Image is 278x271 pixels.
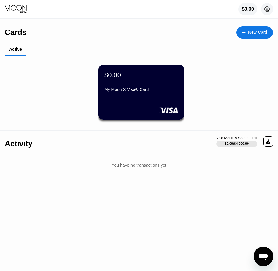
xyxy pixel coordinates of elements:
div: Activity [5,139,32,148]
div: My Moon X Visa® Card [104,87,178,92]
div: Active [9,47,22,52]
div: $0.00 [242,6,254,12]
div: New Card [236,26,273,39]
div: $0.00 [238,3,257,15]
div: Visa Monthly Spend Limit [216,136,257,140]
div: $0.00 / $4,000.00 [225,142,249,145]
div: Cards [5,28,26,37]
div: New Card [248,30,267,35]
div: Visa Monthly Spend Limit$0.00/$4,000.00 [216,136,257,147]
div: You have no transactions yet [5,157,273,174]
div: $0.00 [104,71,121,79]
div: $0.00My Moon X Visa® Card [98,65,184,120]
iframe: Button to launch messaging window [254,247,273,266]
